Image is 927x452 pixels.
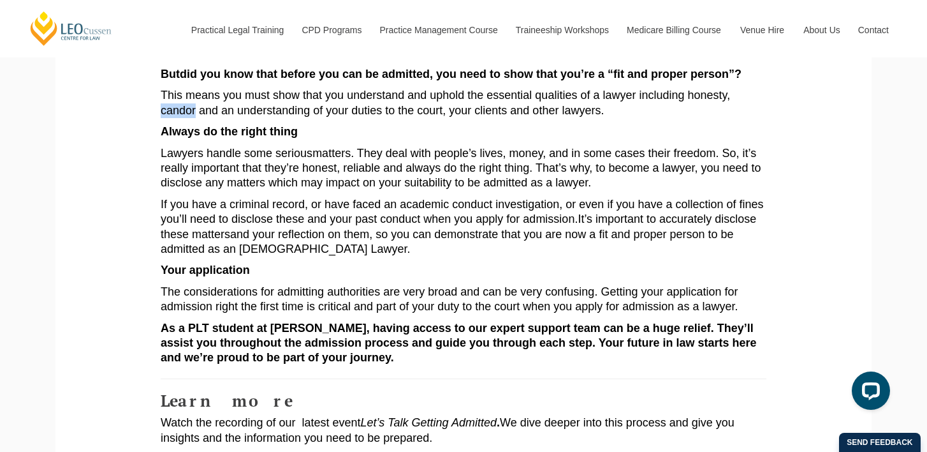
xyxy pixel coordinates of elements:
[794,3,849,57] a: About Us
[842,366,895,420] iframe: LiveChat chat widget
[29,10,113,47] a: [PERSON_NAME] Centre for Law
[292,3,370,57] a: CPD Programs
[161,198,764,225] span: If you have a criminal record, or have faced an academic conduct investigation, or even if you ha...
[161,322,756,365] strong: As a PLT student at [PERSON_NAME], having access to our expert support team can be a huge relief....
[497,416,500,429] strong: .
[161,390,293,411] span: Learn more
[161,89,730,116] span: This means you must show that you understand and uphold the essential qualities of a lawyer inclu...
[161,285,738,313] span: The considerations for admitting authorities are very broad and can be very confusing. Getting yo...
[849,3,898,57] a: Contact
[161,147,761,190] span: . They deal with people’s lives, money, and in some cases their freedom. So, it’s really importan...
[161,125,298,138] span: Always do the right thing
[361,416,497,429] em: Let’s Talk Getting Admitted
[180,68,734,80] span: did you know that before you can be admitted, you need to show that you’re a “fit and proper person”
[312,147,351,160] span: matters
[617,3,731,57] a: Medicare Billing Course
[182,3,293,57] a: Practical Legal Training
[161,147,312,160] span: Lawyers handle some serious
[506,3,617,57] a: Traineeship Workshops
[161,416,734,444] span: Watch the recording of our latest event We dive deeper into this process and give you insights an...
[161,213,756,240] span: It’s important to accurately disclose these matters
[731,3,794,57] a: Venue Hire
[370,3,506,57] a: Practice Management Course
[161,68,180,80] span: But
[161,264,250,276] span: Your application
[734,68,741,80] span: ?
[161,228,734,255] span: and your reflection on them, so you can demonstrate that you are now a fit and proper person to b...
